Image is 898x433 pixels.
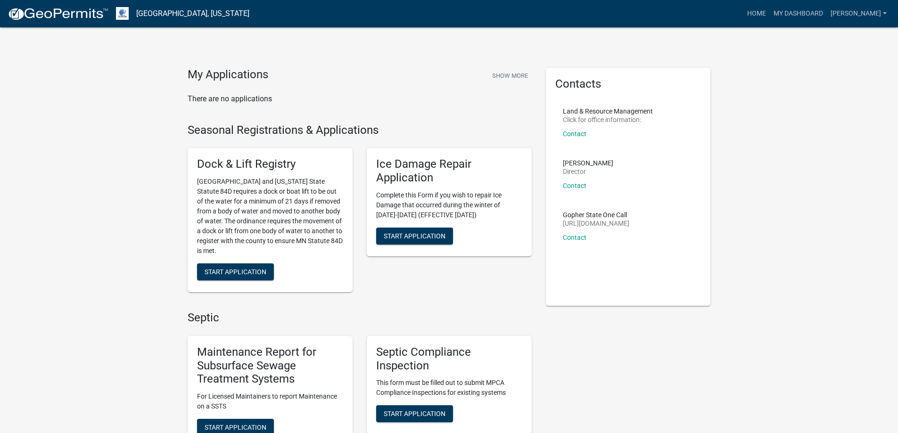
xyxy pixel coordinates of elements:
[555,77,701,91] h5: Contacts
[376,378,522,398] p: This form must be filled out to submit MPCA Compliance Inspections for existing systems
[384,410,445,417] span: Start Application
[188,68,268,82] h4: My Applications
[563,182,586,189] a: Contact
[136,6,249,22] a: [GEOGRAPHIC_DATA], [US_STATE]
[563,160,613,166] p: [PERSON_NAME]
[188,93,532,105] p: There are no applications
[563,220,629,227] p: [URL][DOMAIN_NAME]
[205,268,266,276] span: Start Application
[488,68,532,83] button: Show More
[563,212,629,218] p: Gopher State One Call
[384,232,445,239] span: Start Application
[197,177,343,256] p: [GEOGRAPHIC_DATA] and [US_STATE] State Statute 84D requires a dock or boat lift to be out of the ...
[197,392,343,411] p: For Licensed Maintainers to report Maintenance on a SSTS
[376,405,453,422] button: Start Application
[743,5,770,23] a: Home
[188,311,532,325] h4: Septic
[376,157,522,185] h5: Ice Damage Repair Application
[770,5,827,23] a: My Dashboard
[376,228,453,245] button: Start Application
[197,157,343,171] h5: Dock & Lift Registry
[197,263,274,280] button: Start Application
[563,108,653,114] p: Land & Resource Management
[376,345,522,373] h5: Septic Compliance Inspection
[563,116,653,123] p: Click for office information:
[563,234,586,241] a: Contact
[563,168,613,175] p: Director
[188,123,532,137] h4: Seasonal Registrations & Applications
[205,424,266,431] span: Start Application
[376,190,522,220] p: Complete this Form if you wish to repair Ice Damage that occurred during the winter of [DATE]-[DA...
[116,7,129,20] img: Otter Tail County, Minnesota
[827,5,890,23] a: [PERSON_NAME]
[563,130,586,138] a: Contact
[197,345,343,386] h5: Maintenance Report for Subsurface Sewage Treatment Systems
